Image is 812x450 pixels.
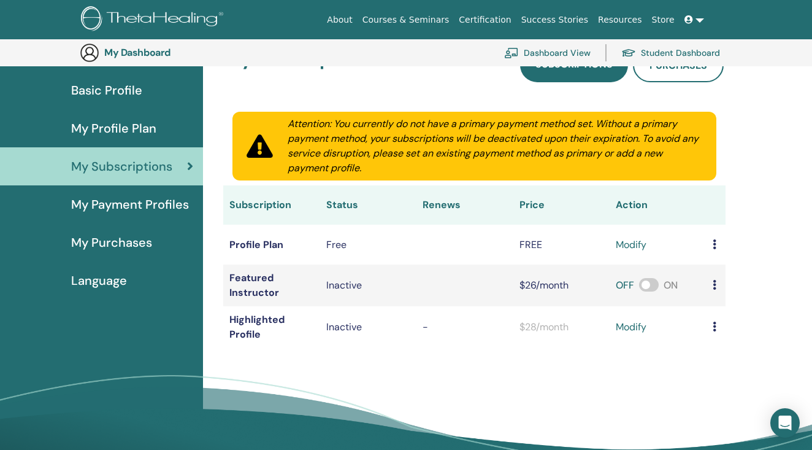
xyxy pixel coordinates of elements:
span: My Profile Plan [71,119,156,138]
a: About [322,9,357,31]
div: Inactive [326,278,411,293]
div: Free [326,238,411,252]
span: $28/month [519,320,569,333]
a: Courses & Seminars [358,9,454,31]
a: modify [616,320,646,335]
span: $26/month [519,279,569,292]
th: Subscription [223,185,320,225]
img: generic-user-icon.jpg [80,43,99,63]
a: Certification [454,9,516,31]
span: My Payment Profiles [71,195,189,214]
img: graduation-cap.svg [621,48,636,58]
div: Open Intercom Messenger [770,408,800,438]
p: Inactive [326,320,411,335]
th: Action [610,185,707,225]
td: Profile Plan [223,225,320,265]
span: OFF [616,279,634,292]
td: Featured Instructor [223,265,320,306]
span: FREE [519,238,542,251]
span: - [423,320,428,333]
a: Dashboard View [504,39,591,66]
a: modify [616,238,646,252]
th: Renews [416,185,513,225]
div: Attention: You currently do not have a primary payment method set. Without a primary payment meth... [273,117,716,176]
span: Basic Profile [71,81,142,99]
span: ON [664,279,678,292]
img: chalkboard-teacher.svg [504,47,519,58]
a: Store [647,9,680,31]
h3: My Dashboard [104,47,227,58]
span: Language [71,271,127,290]
a: Student Dashboard [621,39,720,66]
a: Resources [593,9,647,31]
span: My Subscriptions [71,157,172,176]
img: logo.png [81,6,228,34]
a: Success Stories [516,9,593,31]
span: My Purchases [71,233,152,252]
th: Price [513,185,610,225]
td: Highlighted Profile [223,306,320,348]
th: Status [320,185,417,225]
